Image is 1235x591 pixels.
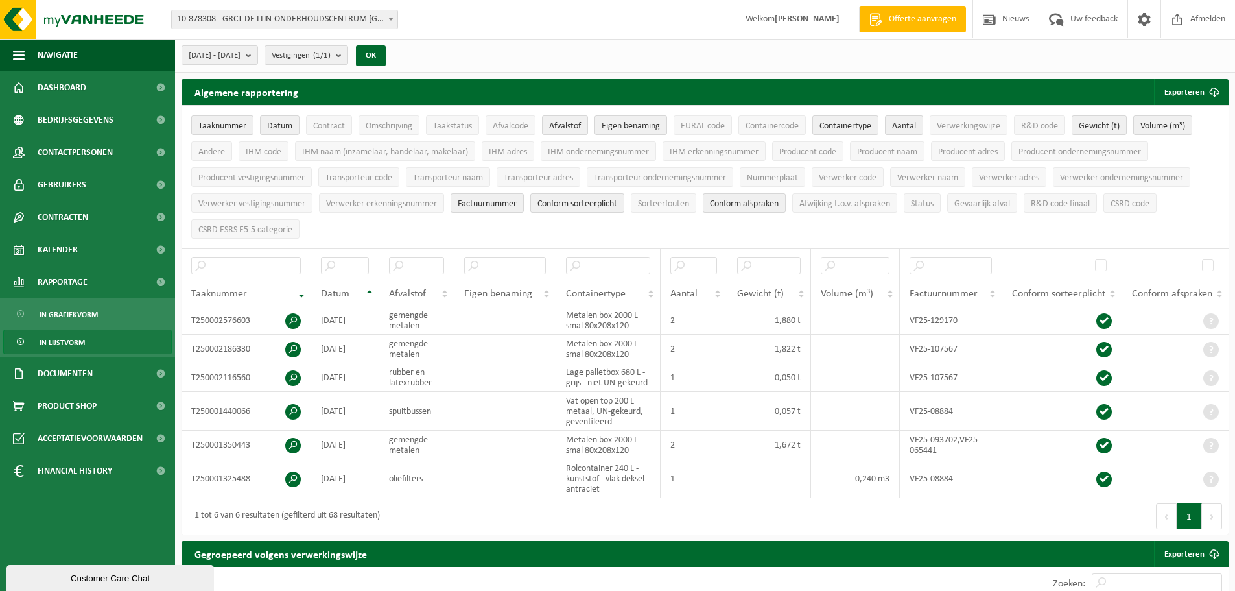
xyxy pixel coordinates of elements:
td: gemengde metalen [379,431,454,459]
td: VF25-107567 [900,363,1002,392]
span: Containercode [746,121,799,131]
span: R&D code finaal [1031,199,1090,209]
span: Omschrijving [366,121,412,131]
span: CSRD ESRS E5-5 categorie [198,225,292,235]
td: 0,240 m3 [811,459,900,498]
td: VF25-107567 [900,335,1002,363]
span: Producent vestigingsnummer [198,173,305,183]
span: IHM code [246,147,281,157]
button: Next [1202,503,1222,529]
span: Transporteur ondernemingsnummer [594,173,726,183]
button: IHM naam (inzamelaar, handelaar, makelaar)IHM naam (inzamelaar, handelaar, makelaar): Activate to... [295,141,475,161]
button: NummerplaatNummerplaat: Activate to sort [740,167,805,187]
span: Bedrijfsgegevens [38,104,113,136]
button: Gewicht (t)Gewicht (t): Activate to sort [1072,115,1127,135]
a: In grafiekvorm [3,302,172,326]
span: Containertype [819,121,871,131]
span: Documenten [38,357,93,390]
button: Transporteur codeTransporteur code: Activate to sort [318,167,399,187]
button: Producent codeProducent code: Activate to sort [772,141,843,161]
button: 1 [1177,503,1202,529]
td: rubber en latexrubber [379,363,454,392]
span: Afvalcode [493,121,528,131]
td: 1,672 t [727,431,811,459]
span: In grafiekvorm [40,302,98,327]
td: 2 [661,431,727,459]
h2: Gegroepeerd volgens verwerkingswijze [182,541,380,566]
td: Metalen box 2000 L smal 80x208x120 [556,335,661,363]
td: 0,050 t [727,363,811,392]
span: Afvalstof [389,289,426,299]
td: T250002116560 [182,363,311,392]
button: TaaknummerTaaknummer: Activate to remove sorting [191,115,253,135]
button: Verwerker codeVerwerker code: Activate to sort [812,167,884,187]
button: Previous [1156,503,1177,529]
button: IHM ondernemingsnummerIHM ondernemingsnummer: Activate to sort [541,141,656,161]
button: ContractContract: Activate to sort [306,115,352,135]
a: Exporteren [1154,541,1227,567]
span: Conform sorteerplicht [537,199,617,209]
button: Verwerker ondernemingsnummerVerwerker ondernemingsnummer: Activate to sort [1053,167,1190,187]
button: Verwerker vestigingsnummerVerwerker vestigingsnummer: Activate to sort [191,193,312,213]
button: Afwijking t.o.v. afsprakenAfwijking t.o.v. afspraken: Activate to sort [792,193,897,213]
span: CSRD code [1111,199,1149,209]
span: Volume (m³) [821,289,873,299]
button: Exporteren [1154,79,1227,105]
td: [DATE] [311,392,379,431]
span: [DATE] - [DATE] [189,46,241,66]
span: Contracten [38,201,88,234]
span: Gewicht (t) [737,289,784,299]
span: Factuurnummer [910,289,978,299]
span: 10-878308 - GRCT-DE LIJN-ONDERHOUDSCENTRUM BREDENE - BREDENE [172,10,397,29]
td: [DATE] [311,431,379,459]
count: (1/1) [313,51,331,60]
span: Offerte aanvragen [886,13,959,26]
span: Aantal [892,121,916,131]
span: Conform sorteerplicht [1012,289,1105,299]
td: 1 [661,392,727,431]
span: Producent ondernemingsnummer [1018,147,1141,157]
span: Afwijking t.o.v. afspraken [799,199,890,209]
span: Product Shop [38,390,97,422]
span: Verwerkingswijze [937,121,1000,131]
iframe: chat widget [6,562,217,591]
td: Metalen box 2000 L smal 80x208x120 [556,431,661,459]
span: 10-878308 - GRCT-DE LIJN-ONDERHOUDSCENTRUM BREDENE - BREDENE [171,10,398,29]
span: Transporteur naam [413,173,483,183]
button: Producent adresProducent adres: Activate to sort [931,141,1005,161]
span: Contract [313,121,345,131]
td: [DATE] [311,363,379,392]
button: Producent naamProducent naam: Activate to sort [850,141,924,161]
span: Taakstatus [433,121,472,131]
button: R&D codeR&amp;D code: Activate to sort [1014,115,1065,135]
button: ContainercodeContainercode: Activate to sort [738,115,806,135]
span: Producent adres [938,147,998,157]
span: Nummerplaat [747,173,798,183]
td: T250002186330 [182,335,311,363]
button: Vestigingen(1/1) [265,45,348,65]
td: spuitbussen [379,392,454,431]
button: EURAL codeEURAL code: Activate to sort [674,115,732,135]
td: gemengde metalen [379,306,454,335]
td: Lage palletbox 680 L - grijs - niet UN-gekeurd [556,363,661,392]
td: Rolcontainer 240 L - kunststof - vlak deksel - antraciet [556,459,661,498]
span: Rapportage [38,266,88,298]
button: Transporteur ondernemingsnummerTransporteur ondernemingsnummer : Activate to sort [587,167,733,187]
span: EURAL code [681,121,725,131]
span: Financial History [38,455,112,487]
label: Zoeken: [1053,579,1085,589]
strong: [PERSON_NAME] [775,14,840,24]
span: Verwerker naam [897,173,958,183]
span: Datum [267,121,292,131]
span: Verwerker adres [979,173,1039,183]
td: VF25-093702,VF25-065441 [900,431,1002,459]
span: Taaknummer [191,289,247,299]
h2: Algemene rapportering [182,79,311,105]
td: VF25-08884 [900,392,1002,431]
td: Vat open top 200 L metaal, UN-gekeurd, geventileerd [556,392,661,431]
button: Volume (m³)Volume (m³): Activate to sort [1133,115,1192,135]
span: Verwerker erkenningsnummer [326,199,437,209]
span: Datum [321,289,349,299]
button: Transporteur naamTransporteur naam: Activate to sort [406,167,490,187]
